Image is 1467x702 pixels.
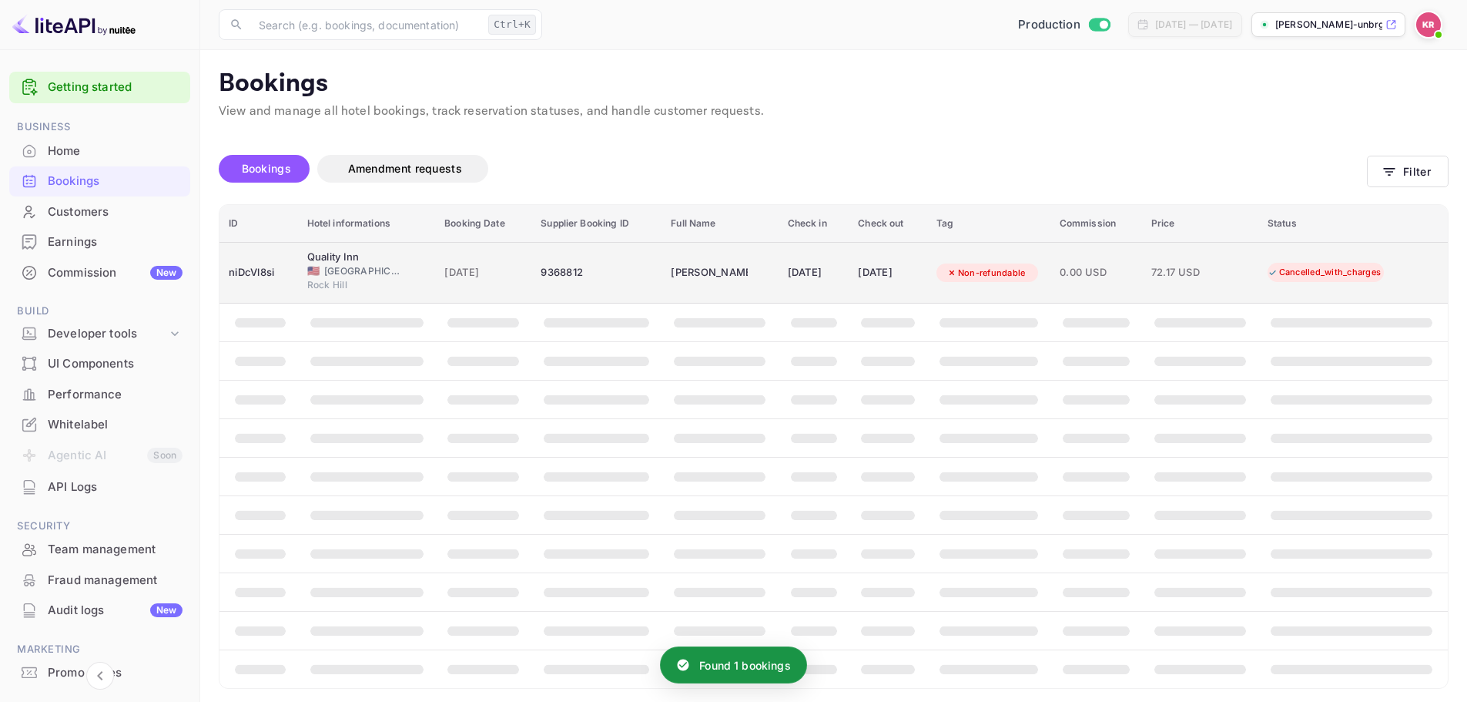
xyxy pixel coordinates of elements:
[9,227,190,257] div: Earnings
[219,205,1448,689] table: booking table
[858,260,918,285] div: [DATE]
[9,303,190,320] span: Build
[250,9,482,40] input: Search (e.g. bookings, documentation)
[48,173,183,190] div: Bookings
[1258,205,1448,243] th: Status
[1151,264,1228,281] span: 72.17 USD
[86,662,114,690] button: Collapse navigation
[219,102,1449,121] p: View and manage all hotel bookings, track reservation statuses, and handle customer requests.
[48,602,183,620] div: Audit logs
[48,664,183,682] div: Promo codes
[788,260,840,285] div: [DATE]
[307,250,384,265] div: Quality Inn
[1367,156,1449,187] button: Filter
[1275,18,1382,32] p: [PERSON_NAME]-unbrg.[PERSON_NAME]...
[219,69,1449,99] p: Bookings
[1018,16,1080,34] span: Production
[9,166,190,196] div: Bookings
[1258,263,1392,282] div: Cancelled_with_charges
[927,205,1050,243] th: Tag
[9,197,190,226] a: Customers
[9,518,190,535] span: Security
[9,380,190,408] a: Performance
[9,227,190,256] a: Earnings
[9,349,190,379] div: UI Components
[9,72,190,103] div: Getting started
[298,205,436,243] th: Hotel informations
[48,79,183,96] a: Getting started
[541,260,652,285] div: 9368812
[229,260,289,285] div: niDcVl8si
[9,349,190,378] a: UI Components
[936,264,1036,283] div: Non-refundable
[435,205,531,243] th: Booking Date
[324,264,401,278] span: [GEOGRAPHIC_DATA]
[9,410,190,438] a: Whitelabel
[671,260,748,285] div: Hannah Correll
[48,572,183,589] div: Fraud management
[849,205,927,243] th: Check out
[307,278,384,292] span: Rock Hill
[9,472,190,502] div: API Logs
[9,321,190,348] div: Developer tools
[9,119,190,136] span: Business
[150,266,183,280] div: New
[9,136,190,166] div: Home
[48,479,183,496] div: API Logs
[1155,18,1232,32] div: [DATE] — [DATE]
[9,641,190,658] span: Marketing
[150,603,183,617] div: New
[9,596,190,626] div: Audit logsNew
[9,658,190,688] div: Promo codes
[9,472,190,501] a: API Logs
[48,264,183,282] div: Commission
[1416,12,1441,37] img: Kobus Roux
[9,136,190,165] a: Home
[48,325,167,343] div: Developer tools
[48,355,183,373] div: UI Components
[1142,205,1258,243] th: Price
[9,258,190,288] div: CommissionNew
[9,596,190,624] a: Audit logsNew
[1012,16,1116,34] div: Switch to Sandbox mode
[9,410,190,440] div: Whitelabel
[488,15,536,35] div: Ctrl+K
[242,162,291,175] span: Bookings
[9,380,190,410] div: Performance
[9,258,190,287] a: CommissionNew
[307,266,320,276] span: United States of America
[9,197,190,227] div: Customers
[1060,264,1133,281] span: 0.00 USD
[661,205,778,243] th: Full Name
[699,657,790,673] p: Found 1 bookings
[48,203,183,221] div: Customers
[9,535,190,563] a: Team management
[444,264,522,281] span: [DATE]
[48,416,183,434] div: Whitelabel
[9,535,190,565] div: Team management
[9,566,190,596] div: Fraud management
[9,658,190,687] a: Promo codes
[219,155,1367,183] div: account-settings tabs
[48,143,183,160] div: Home
[1050,205,1142,243] th: Commission
[48,541,183,559] div: Team management
[9,166,190,195] a: Bookings
[779,205,849,243] th: Check in
[348,162,462,175] span: Amendment requests
[48,386,183,404] div: Performance
[531,205,661,243] th: Supplier Booking ID
[9,566,190,594] a: Fraud management
[219,205,298,243] th: ID
[48,233,183,251] div: Earnings
[12,12,136,37] img: LiteAPI logo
